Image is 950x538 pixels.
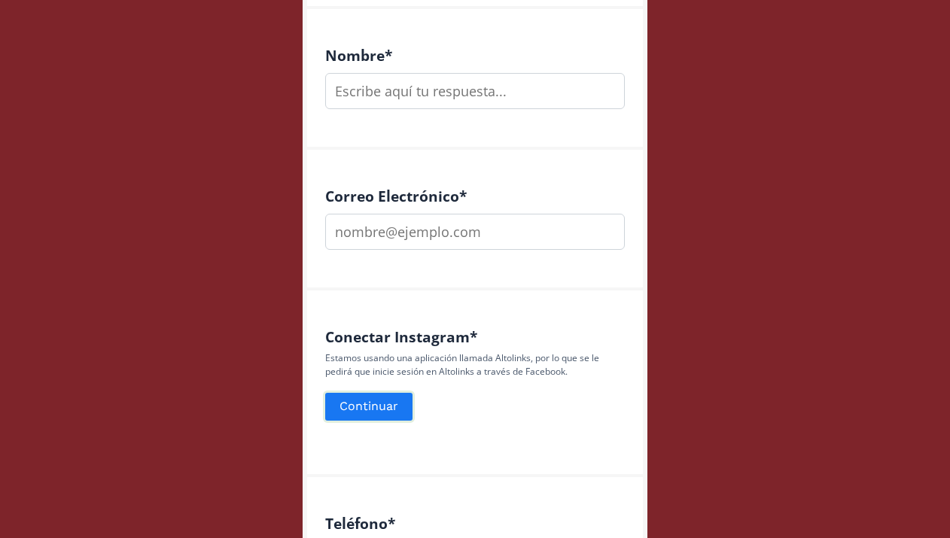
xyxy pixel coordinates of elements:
[325,214,625,250] input: nombre@ejemplo.com
[323,391,415,423] button: Continuar
[325,73,625,109] input: Escribe aquí tu respuesta...
[325,47,625,64] h4: Nombre *
[325,328,625,345] h4: Conectar Instagram *
[325,515,625,532] h4: Teléfono *
[325,351,625,378] p: Estamos usando una aplicación llamada Altolinks, por lo que se le pedirá que inicie sesión en Alt...
[325,187,625,205] h4: Correo Electrónico *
